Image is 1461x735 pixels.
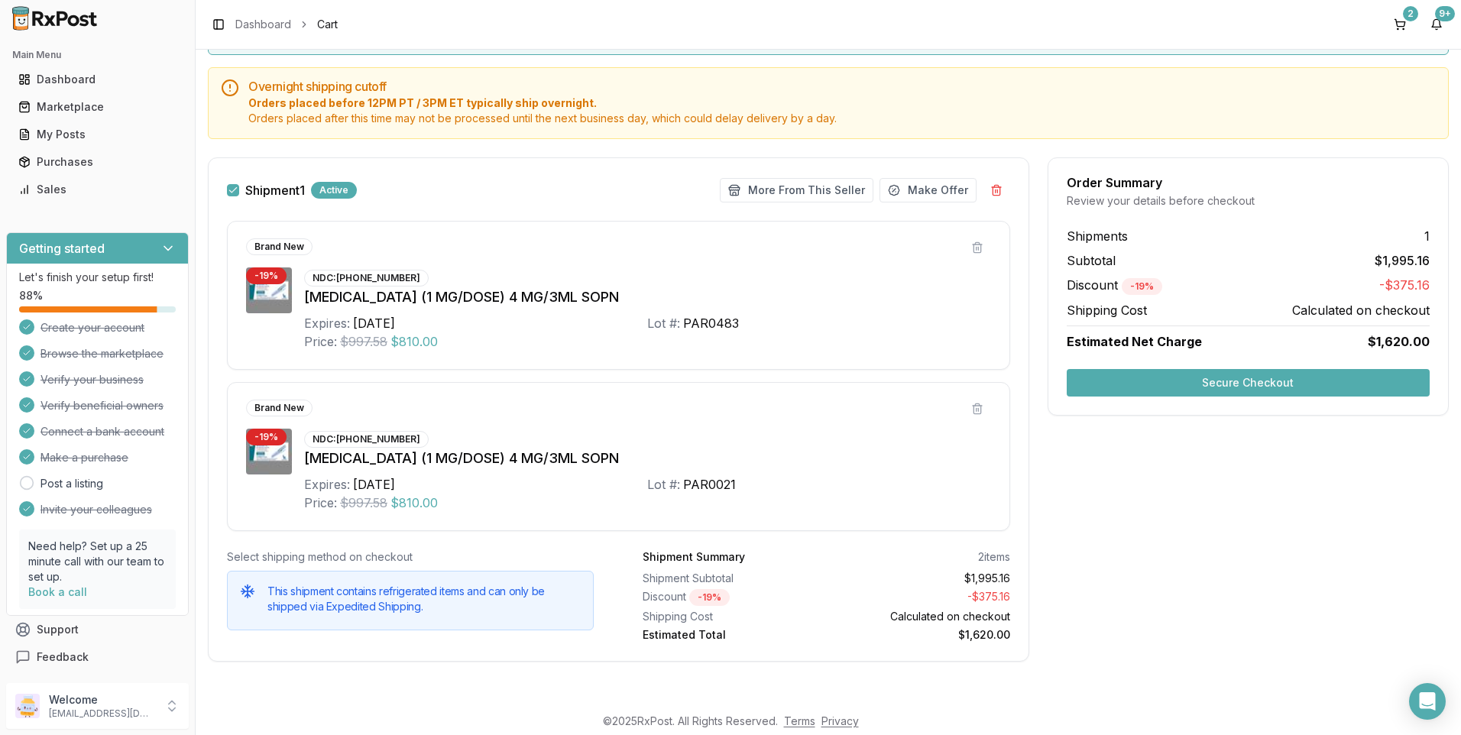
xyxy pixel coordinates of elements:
[40,502,152,517] span: Invite your colleagues
[647,475,680,494] div: Lot #:
[689,589,730,606] div: - 19 %
[1067,301,1147,319] span: Shipping Cost
[12,66,183,93] a: Dashboard
[1379,276,1430,295] span: -$375.16
[19,288,43,303] span: 88 %
[49,707,155,720] p: [EMAIL_ADDRESS][DOMAIN_NAME]
[880,178,977,202] button: Make Offer
[19,239,105,257] h3: Getting started
[978,549,1010,565] div: 2 items
[40,372,144,387] span: Verify your business
[1368,332,1430,351] span: $1,620.00
[28,585,87,598] a: Book a call
[643,589,820,606] div: Discount
[6,67,189,92] button: Dashboard
[390,332,438,351] span: $810.00
[643,627,820,643] div: Estimated Total
[1067,334,1202,349] span: Estimated Net Charge
[1067,176,1430,189] div: Order Summary
[304,332,337,351] div: Price:
[40,424,164,439] span: Connect a bank account
[832,627,1009,643] div: $1,620.00
[49,692,155,707] p: Welcome
[304,475,350,494] div: Expires:
[6,177,189,202] button: Sales
[1403,6,1418,21] div: 2
[683,314,739,332] div: PAR0483
[1067,277,1162,293] span: Discount
[12,176,183,203] a: Sales
[821,714,859,727] a: Privacy
[832,571,1009,586] div: $1,995.16
[643,549,745,565] div: Shipment Summary
[1067,227,1128,245] span: Shipments
[720,178,873,202] button: More From This Seller
[643,571,820,586] div: Shipment Subtotal
[304,270,429,287] div: NDC: [PHONE_NUMBER]
[245,184,305,196] label: Shipment 1
[246,267,292,313] img: Ozempic (1 MG/DOSE) 4 MG/3ML SOPN
[340,494,387,512] span: $997.58
[1409,683,1446,720] div: Open Intercom Messenger
[235,17,291,32] a: Dashboard
[28,539,167,584] p: Need help? Set up a 25 minute call with our team to set up.
[643,609,820,624] div: Shipping Cost
[248,111,1436,126] span: Orders placed after this time may not be processed until the next business day, which could delay...
[227,549,594,565] div: Select shipping method on checkout
[311,182,357,199] div: Active
[353,475,395,494] div: [DATE]
[267,584,581,614] h5: This shipment contains refrigerated items and can only be shipped via Expedited Shipping.
[40,398,164,413] span: Verify beneficial owners
[1292,301,1430,319] span: Calculated on checkout
[246,400,313,416] div: Brand New
[304,431,429,448] div: NDC: [PHONE_NUMBER]
[1067,193,1430,209] div: Review your details before checkout
[6,643,189,671] button: Feedback
[12,121,183,148] a: My Posts
[647,314,680,332] div: Lot #:
[40,346,164,361] span: Browse the marketplace
[246,429,287,445] div: - 19 %
[353,314,395,332] div: [DATE]
[235,17,338,32] nav: breadcrumb
[304,314,350,332] div: Expires:
[304,494,337,512] div: Price:
[1375,251,1430,270] span: $1,995.16
[6,616,189,643] button: Support
[1424,12,1449,37] button: 9+
[18,182,177,197] div: Sales
[246,267,287,284] div: - 19 %
[12,93,183,121] a: Marketplace
[248,96,1436,111] span: Orders placed before 12PM PT / 3PM ET typically ship overnight.
[1388,12,1412,37] button: 2
[317,17,338,32] span: Cart
[908,183,968,198] span: Make Offer
[246,238,313,255] div: Brand New
[40,450,128,465] span: Make a purchase
[390,494,438,512] span: $810.00
[6,95,189,119] button: Marketplace
[304,287,991,308] div: [MEDICAL_DATA] (1 MG/DOSE) 4 MG/3ML SOPN
[6,6,104,31] img: RxPost Logo
[832,589,1009,606] div: - $375.16
[1122,278,1162,295] div: - 19 %
[18,72,177,87] div: Dashboard
[18,99,177,115] div: Marketplace
[40,320,144,335] span: Create your account
[40,476,103,491] a: Post a listing
[1435,6,1455,21] div: 9+
[15,694,40,718] img: User avatar
[1424,227,1430,245] span: 1
[683,475,736,494] div: PAR0021
[1067,251,1116,270] span: Subtotal
[304,448,991,469] div: [MEDICAL_DATA] (1 MG/DOSE) 4 MG/3ML SOPN
[246,429,292,474] img: Ozempic (1 MG/DOSE) 4 MG/3ML SOPN
[18,154,177,170] div: Purchases
[6,122,189,147] button: My Posts
[18,127,177,142] div: My Posts
[1067,369,1430,397] button: Secure Checkout
[248,80,1436,92] h5: Overnight shipping cutoff
[37,649,89,665] span: Feedback
[784,714,815,727] a: Terms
